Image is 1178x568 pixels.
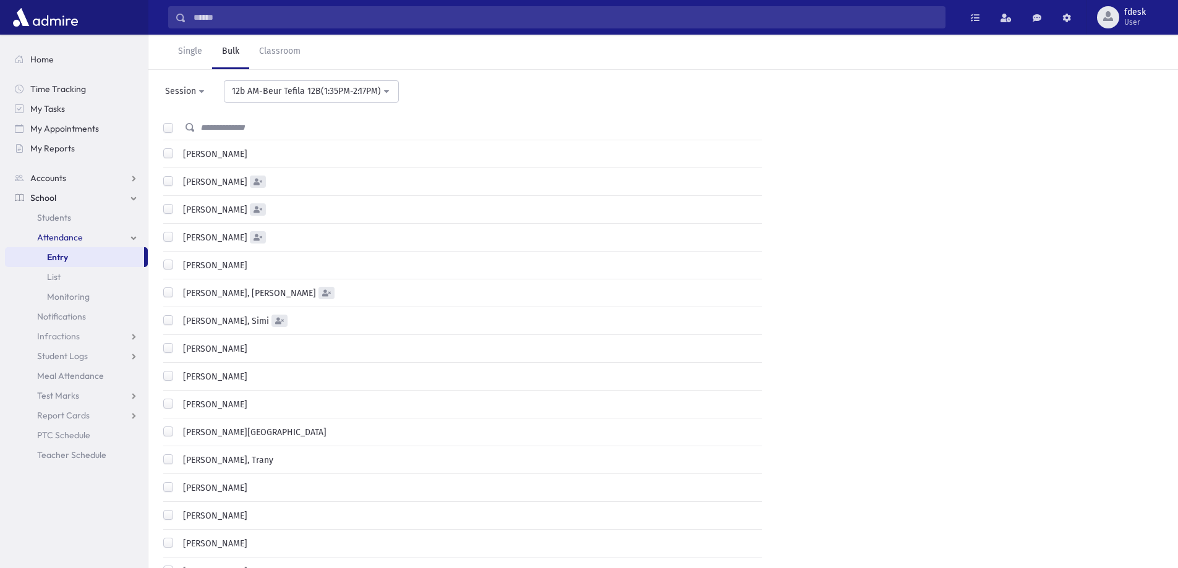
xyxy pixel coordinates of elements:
label: [PERSON_NAME] [178,259,247,272]
label: [PERSON_NAME] [178,203,247,216]
span: Home [30,54,54,65]
label: [PERSON_NAME] [178,176,247,189]
a: Test Marks [5,386,148,405]
a: School [5,188,148,208]
label: [PERSON_NAME], Simi [178,315,269,328]
span: My Reports [30,143,75,154]
a: Meal Attendance [5,366,148,386]
a: Monitoring [5,287,148,307]
span: Accounts [30,172,66,184]
span: Meal Attendance [37,370,104,381]
a: My Tasks [5,99,148,119]
label: [PERSON_NAME], Trany [178,454,273,467]
span: Students [37,212,71,223]
img: AdmirePro [10,5,81,30]
span: Teacher Schedule [37,449,106,460]
span: School [30,192,56,203]
label: [PERSON_NAME] [178,509,247,522]
a: My Appointments [5,119,148,138]
a: Students [5,208,148,227]
a: Report Cards [5,405,148,425]
a: Notifications [5,307,148,326]
a: List [5,267,148,287]
label: [PERSON_NAME], [PERSON_NAME] [178,287,316,300]
span: Test Marks [37,390,79,401]
span: Time Tracking [30,83,86,95]
input: Search [186,6,945,28]
span: PTC Schedule [37,430,90,441]
span: Entry [47,252,68,263]
label: [PERSON_NAME][GEOGRAPHIC_DATA] [178,426,327,439]
label: [PERSON_NAME] [178,537,247,550]
a: Infractions [5,326,148,346]
button: Session [157,80,214,103]
a: Classroom [249,35,310,69]
a: Teacher Schedule [5,445,148,465]
a: PTC Schedule [5,425,148,445]
label: [PERSON_NAME] [178,481,247,494]
span: List [47,271,61,282]
span: Attendance [37,232,83,243]
span: fdesk [1124,7,1146,17]
a: Accounts [5,168,148,188]
label: [PERSON_NAME] [178,370,247,383]
a: Bulk [212,35,249,69]
span: Student Logs [37,350,88,362]
label: [PERSON_NAME] [178,231,247,244]
span: My Appointments [30,123,99,134]
a: Entry [5,247,144,267]
span: Infractions [37,331,80,342]
a: Student Logs [5,346,148,366]
span: Report Cards [37,410,90,421]
span: Monitoring [47,291,90,302]
a: Attendance [5,227,148,247]
a: Home [5,49,148,69]
span: User [1124,17,1146,27]
div: 12b AM-Beur Tefila 12B(1:35PM-2:17PM) [232,85,381,98]
div: Session [165,85,196,98]
label: [PERSON_NAME] [178,398,247,411]
span: My Tasks [30,103,65,114]
label: [PERSON_NAME] [178,148,247,161]
span: Notifications [37,311,86,322]
a: Time Tracking [5,79,148,99]
button: 12b AM-Beur Tefila 12B(1:35PM-2:17PM) [224,80,399,103]
a: Single [168,35,212,69]
label: [PERSON_NAME] [178,342,247,355]
a: My Reports [5,138,148,158]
